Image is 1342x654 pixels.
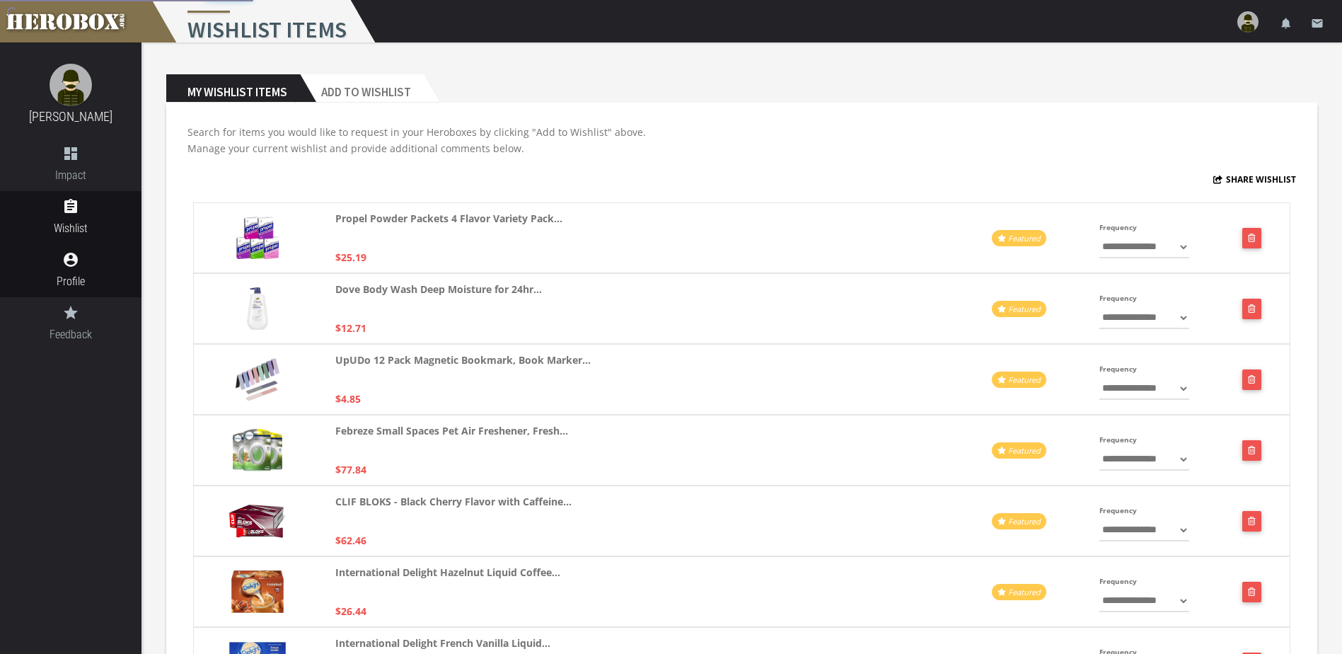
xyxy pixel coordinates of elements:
[229,505,286,538] img: 71ohjRFLJgL._AC_UL320_.jpg
[1099,290,1137,306] label: Frequency
[1311,17,1324,30] i: email
[335,210,562,226] strong: Propel Powder Packets 4 Flavor Variety Pack...
[1099,219,1137,236] label: Frequency
[335,461,366,478] p: $77.84
[335,423,568,439] strong: Febreze Small Spaces Pet Air Freshener, Fresh...
[187,124,1296,156] p: Search for items you would like to request in your Heroboxes by clicking "Add to Wishlist" above....
[335,281,542,297] strong: Dove Body Wash Deep Moisture for 24hr...
[1213,171,1297,188] button: Share Wishlist
[335,249,366,265] p: $25.19
[1099,573,1137,590] label: Frequency
[300,74,424,103] h2: Add to Wishlist
[166,74,300,103] h2: My Wishlist Items
[236,217,279,259] img: 91gScnlf+aL._AC_UL320_.jpg
[247,287,268,330] img: 71JxjmbExxL._AC_UL320_.jpg
[335,391,361,407] p: $4.85
[335,352,591,368] strong: UpUDo 12 Pack Magnetic Bookmark, Book Marker...
[1008,304,1041,314] i: Featured
[335,635,550,651] strong: International Delight French Vanilla Liquid...
[1008,516,1041,527] i: Featured
[1099,503,1137,519] label: Frequency
[1280,17,1292,30] i: notifications
[335,493,572,510] strong: CLIF BLOKS - Black Cherry Flavor with Caffeine...
[50,64,92,106] img: image
[1008,587,1041,597] i: Featured
[233,429,282,471] img: 81I16pAZXoL._AC_UL320_.jpg
[1099,432,1137,448] label: Frequency
[1099,361,1137,377] label: Frequency
[1008,233,1041,243] i: Featured
[335,564,560,580] strong: International Delight Hazelnut Liquid Coffee...
[29,109,112,124] a: [PERSON_NAME]
[335,532,366,549] p: $62.46
[231,570,284,613] img: 7107Oxc-aoL._AC_UL320_.jpg
[1237,11,1259,33] img: user-image
[1008,374,1041,385] i: Featured
[236,358,279,401] img: 71jTDXdpxdL._AC_UL320_.jpg
[1008,445,1041,456] i: Featured
[62,198,79,215] i: assignment
[335,603,366,619] p: $26.44
[335,320,366,336] p: $12.71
